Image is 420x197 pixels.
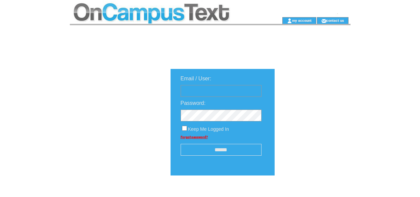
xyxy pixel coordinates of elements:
span: Email / User: [181,76,212,81]
span: Keep Me Logged In [188,126,229,132]
img: contact_us_icon.gif [321,18,326,24]
img: account_icon.gif [287,18,292,24]
a: contact us [326,18,344,23]
a: my account [292,18,312,23]
span: Password: [181,100,206,106]
a: Forgot password? [181,135,208,139]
